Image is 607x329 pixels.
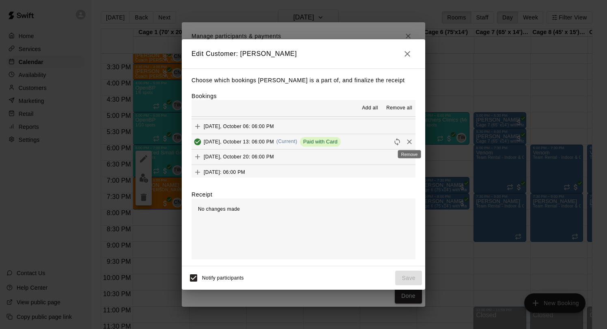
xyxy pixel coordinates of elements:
span: [DATE], October 06: 06:00 PM [204,124,274,129]
span: Add [192,169,204,175]
span: Paid with Card [300,139,341,145]
p: Choose which bookings [PERSON_NAME] is a part of, and finalize the receipt [192,75,415,85]
span: Remove [403,138,415,144]
div: Remove [398,150,421,158]
span: Add all [362,104,378,112]
span: [DATE], October 20: 06:00 PM [204,154,274,160]
span: Notify participants [202,275,244,281]
span: No changes made [198,206,240,212]
button: Add all [357,102,383,115]
span: Reschedule [391,138,403,144]
span: Add [192,123,204,129]
button: Added & Paid[DATE], October 13: 06:00 PM(Current)Paid with CardRescheduleRemove [192,134,415,149]
button: Remove all [383,102,415,115]
span: Add [192,154,204,160]
span: [DATE], October 13: 06:00 PM [204,139,274,144]
button: Add[DATE], October 06: 06:00 PM [192,119,415,134]
button: Add[DATE]: 06:00 PM [192,165,415,180]
h2: Edit Customer: [PERSON_NAME] [182,39,425,68]
label: Bookings [192,93,217,99]
button: Added & Paid [192,136,204,148]
label: Receipt [192,190,212,199]
span: [DATE]: 06:00 PM [204,169,245,175]
span: (Current) [276,139,297,144]
button: Add[DATE], October 20: 06:00 PM [192,150,415,164]
span: Remove all [386,104,412,112]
